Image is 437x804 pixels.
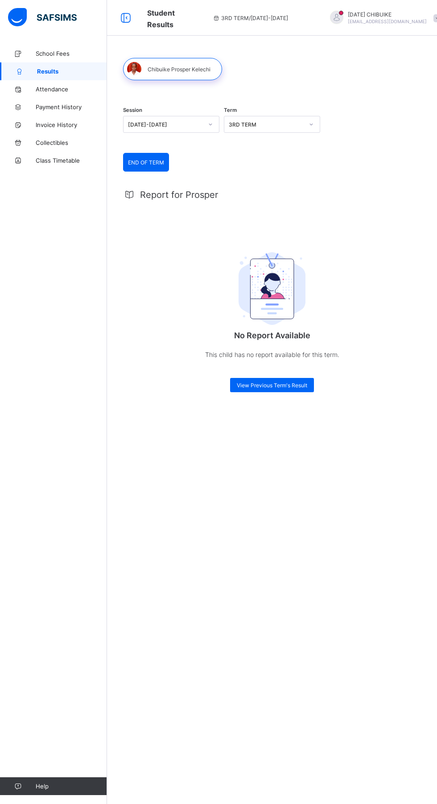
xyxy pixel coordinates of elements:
span: [DATE] CHIBUIKE [348,11,427,18]
img: safsims [8,8,77,27]
span: School Fees [36,50,107,57]
span: [EMAIL_ADDRESS][DOMAIN_NAME] [348,19,427,24]
span: Report for Prosper [140,189,218,200]
span: Payment History [36,103,107,111]
span: Collectibles [36,139,107,146]
span: Session [123,107,142,113]
span: Class Timetable [36,157,107,164]
span: View Previous Term's Result [237,382,307,389]
span: END OF TERM [128,159,164,166]
div: No Report Available [183,228,361,378]
div: 3RD TERM [229,121,304,128]
span: Invoice History [36,121,107,128]
span: Term [224,107,237,113]
p: No Report Available [183,331,361,340]
span: Attendance [36,86,107,93]
span: Results [37,68,107,75]
span: session/term information [212,15,288,21]
img: student.207b5acb3037b72b59086e8b1a17b1d0.svg [239,252,305,325]
span: Help [36,783,107,790]
span: Student Results [147,8,175,29]
p: This child has no report available for this term. [183,349,361,360]
div: [DATE]-[DATE] [128,121,203,128]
